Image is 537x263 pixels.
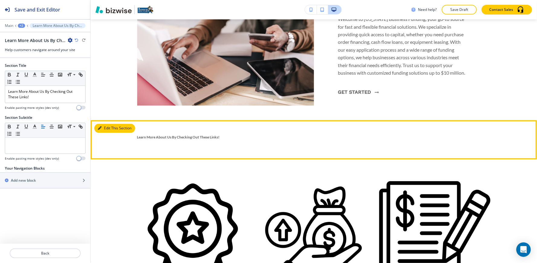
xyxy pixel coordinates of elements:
h2: Section Title [5,63,26,68]
p: Save Draft [450,7,469,12]
button: +2 [18,24,25,28]
button: Back [10,248,81,258]
p: Welcome to [US_STATE] Business Funding, your go-to source for fast and flexible financial solutio... [338,15,467,77]
h2: Section Subtitle [5,115,32,120]
h4: Enable pasting more styles (dev only) [5,156,59,161]
h3: Help customers navigate around your site [5,47,86,53]
button: Edit This Section [94,124,135,133]
h2: Save and Exit Editor [15,6,60,13]
h3: Need help? [418,7,437,12]
div: Open Intercom Messenger [516,242,531,257]
p: Learn More About Us By Checking Out These Links! [8,89,82,100]
h4: Enable pasting more styles (dev only) [5,106,59,110]
p: Learn More About Us By Checking Out These Links! [33,24,82,28]
h2: Your Navigation Blocks [5,166,45,171]
p: Learn More About Us By Checking Out These Links! [137,135,314,145]
button: Main [5,24,13,28]
img: Bizwise Logo [95,6,132,13]
button: Contact Sales [482,5,532,15]
p: Back [10,251,80,256]
button: Get Started [338,84,379,101]
h2: Add new block [11,178,36,183]
h2: Learn More About Us By Checking Out These Links! [5,37,65,44]
img: Your Logo [137,5,154,14]
p: Contact Sales [490,7,513,12]
button: Save Draft [442,5,477,15]
button: Learn More About Us By Checking Out These Links! [30,23,86,28]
